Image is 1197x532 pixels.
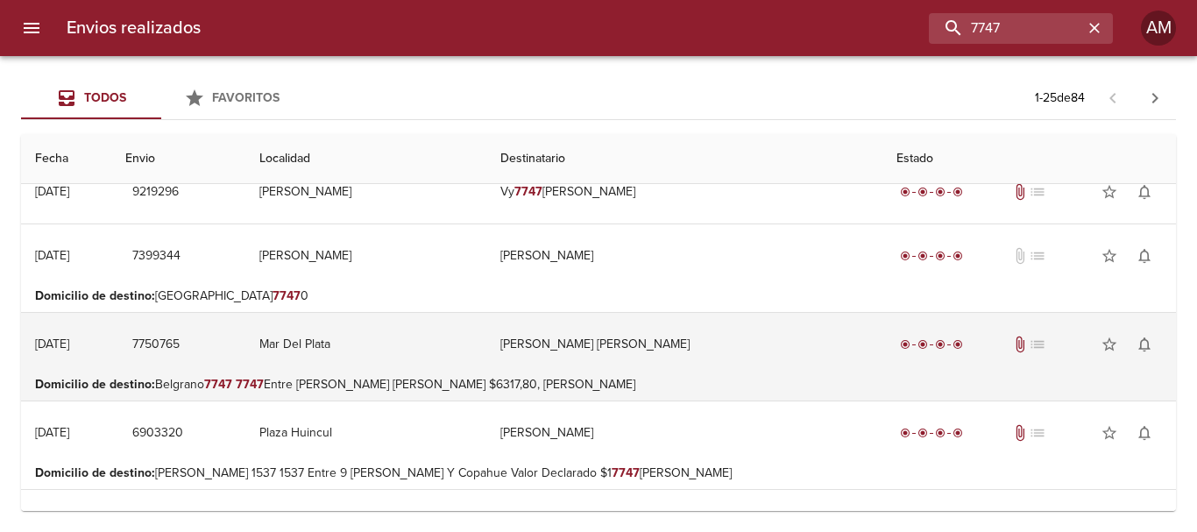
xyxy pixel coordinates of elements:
span: radio_button_checked [900,428,910,438]
span: 6903320 [132,422,183,444]
div: Tabs Envios [21,77,301,119]
button: 7399344 [125,240,188,273]
td: Plaza Huincul [245,401,487,465]
button: menu [11,7,53,49]
span: No tiene pedido asociado [1029,336,1046,353]
span: radio_button_checked [917,339,928,350]
span: radio_button_checked [900,187,910,197]
span: radio_button_checked [953,428,963,438]
input: buscar [929,13,1083,44]
h6: Envios realizados [67,14,201,42]
span: radio_button_checked [953,339,963,350]
button: 6903320 [125,417,190,450]
button: Activar notificaciones [1127,174,1162,209]
p: 1 - 25 de 84 [1035,89,1085,107]
b: Domicilio de destino : [35,288,155,303]
td: [PERSON_NAME] [486,401,882,465]
div: Entregado [896,424,967,442]
b: Domicilio de destino : [35,377,155,392]
button: 7750765 [125,329,187,361]
span: notifications_none [1136,247,1153,265]
em: 7747 [273,288,301,303]
button: Agregar a favoritos [1092,327,1127,362]
div: Entregado [896,336,967,353]
em: 7747 [204,377,232,392]
span: radio_button_checked [917,428,928,438]
span: radio_button_checked [900,251,910,261]
div: [DATE] [35,248,69,263]
span: notifications_none [1136,336,1153,353]
th: Estado [882,134,1176,184]
div: Entregado [896,183,967,201]
span: Pagina siguiente [1134,77,1176,119]
span: radio_button_checked [917,251,928,261]
span: Tiene documentos adjuntos [1011,336,1029,353]
button: Activar notificaciones [1127,327,1162,362]
td: Vy [PERSON_NAME] [486,160,882,223]
div: Abrir información de usuario [1141,11,1176,46]
span: No tiene pedido asociado [1029,183,1046,201]
span: 9219296 [132,181,179,203]
span: star_border [1101,336,1118,353]
button: Agregar a favoritos [1092,174,1127,209]
span: Tiene documentos adjuntos [1011,183,1029,201]
div: [DATE] [35,337,69,351]
div: Entregado [896,247,967,265]
span: notifications_none [1136,183,1153,201]
span: No tiene pedido asociado [1029,247,1046,265]
span: No tiene documentos adjuntos [1011,247,1029,265]
button: Activar notificaciones [1127,415,1162,450]
button: Agregar a favoritos [1092,238,1127,273]
em: 7747 [514,184,542,199]
span: star_border [1101,247,1118,265]
b: Domicilio de destino : [35,465,155,480]
div: AM [1141,11,1176,46]
th: Localidad [245,134,487,184]
th: Destinatario [486,134,882,184]
td: [PERSON_NAME] [PERSON_NAME] [486,313,882,376]
div: [DATE] [35,425,69,440]
span: radio_button_checked [935,339,946,350]
span: radio_button_checked [900,339,910,350]
button: 9219296 [125,176,186,209]
span: star_border [1101,183,1118,201]
span: Pagina anterior [1092,89,1134,106]
span: radio_button_checked [935,428,946,438]
span: radio_button_checked [935,251,946,261]
th: Envio [111,134,245,184]
p: [PERSON_NAME] 1537 1537 Entre 9 [PERSON_NAME] Y Copahue Valor Declarado $1 [PERSON_NAME] [35,465,1162,482]
p: [GEOGRAPHIC_DATA] 0 [35,287,1162,305]
span: star_border [1101,424,1118,442]
p: Belgrano Entre [PERSON_NAME] [PERSON_NAME] $6317,80, [PERSON_NAME] [35,376,1162,394]
button: Agregar a favoritos [1092,415,1127,450]
span: 7750765 [132,334,180,356]
td: Mar Del Plata [245,313,487,376]
button: Activar notificaciones [1127,238,1162,273]
td: [PERSON_NAME] [486,224,882,287]
span: radio_button_checked [953,251,963,261]
span: Todos [84,90,126,105]
span: notifications_none [1136,424,1153,442]
td: [PERSON_NAME] [245,160,487,223]
th: Fecha [21,134,111,184]
em: 7747 [612,465,640,480]
span: 7399344 [132,245,181,267]
div: [DATE] [35,184,69,199]
span: radio_button_checked [935,187,946,197]
span: radio_button_checked [917,187,928,197]
span: radio_button_checked [953,187,963,197]
span: Favoritos [212,90,280,105]
span: Tiene documentos adjuntos [1011,424,1029,442]
span: No tiene pedido asociado [1029,424,1046,442]
td: [PERSON_NAME] [245,224,487,287]
em: 7747 [236,377,264,392]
